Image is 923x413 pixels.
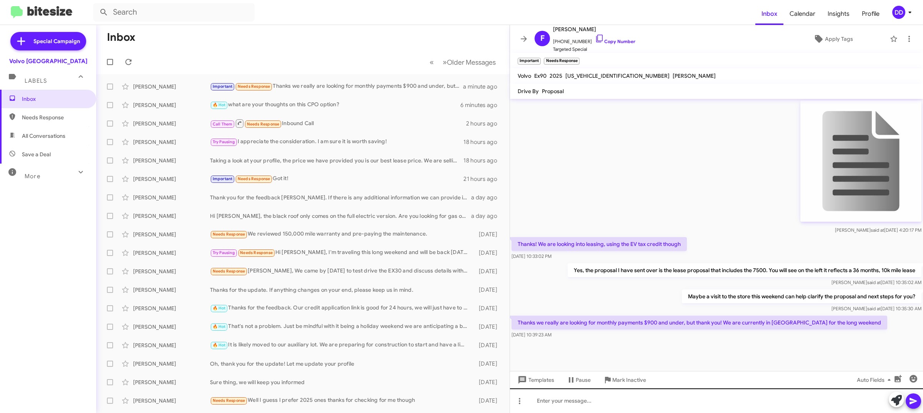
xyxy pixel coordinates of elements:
[210,396,471,405] div: Well I guess I prefer 2025 ones thanks for checking for me though
[565,72,670,79] span: [US_VEHICLE_IDENTIFICATION_NUMBER]
[133,138,210,146] div: [PERSON_NAME]
[471,378,503,386] div: [DATE]
[886,6,915,19] button: DD
[107,31,135,43] h1: Inbox
[755,3,783,25] a: Inbox
[871,227,884,233] span: said at
[595,38,635,44] a: Copy Number
[25,173,40,180] span: More
[430,57,434,67] span: «
[673,72,716,79] span: [PERSON_NAME]
[93,3,255,22] input: Search
[133,249,210,257] div: [PERSON_NAME]
[213,176,233,181] span: Important
[511,332,551,338] span: [DATE] 10:39:23 AM
[463,138,503,146] div: 18 hours ago
[460,101,503,109] div: 6 minutes ago
[471,360,503,368] div: [DATE]
[210,174,463,183] div: Got it!
[240,250,273,255] span: Needs Response
[210,230,471,239] div: We reviewed 150,000 mile warranty and pre-paying the maintenance.
[22,95,87,103] span: Inbox
[463,157,503,164] div: 18 hours ago
[438,54,500,70] button: Next
[210,137,463,146] div: I appreciate the consideration. I am sure it is worth saving!
[447,58,496,67] span: Older Messages
[210,360,471,368] div: Oh, thank you for the update! Let me update your profile
[510,373,560,387] button: Templates
[471,323,503,331] div: [DATE]
[597,373,652,387] button: Mark Inactive
[133,194,210,201] div: [PERSON_NAME]
[133,120,210,127] div: [PERSON_NAME]
[466,120,503,127] div: 2 hours ago
[542,88,564,95] span: Proposal
[831,279,921,285] span: [PERSON_NAME] [DATE] 10:35:02 AM
[133,304,210,312] div: [PERSON_NAME]
[511,237,687,251] p: Thanks! We are looking into leasing, using the EV tax credit though
[463,175,503,183] div: 21 hours ago
[425,54,500,70] nav: Page navigation example
[576,373,591,387] span: Pause
[213,343,226,348] span: 🔥 Hot
[213,250,235,255] span: Try Pausing
[22,132,65,140] span: All Conversations
[534,72,546,79] span: Ex90
[518,88,539,95] span: Drive By
[133,231,210,238] div: [PERSON_NAME]
[471,231,503,238] div: [DATE]
[682,289,921,303] p: Maybe a visit to the store this weekend can help clarify the proposal and next steps for you?
[238,84,270,89] span: Needs Response
[210,212,471,220] div: Hi [PERSON_NAME], the black roof only comes on the full electric version. Are you looking for gas...
[560,373,597,387] button: Pause
[867,306,881,311] span: said at
[471,397,503,405] div: [DATE]
[22,150,51,158] span: Save a Deal
[213,84,233,89] span: Important
[213,102,226,107] span: 🔥 Hot
[210,194,471,201] div: Thank you for the feedback [PERSON_NAME]. If there is any additional information we can provide i...
[133,175,210,183] div: [PERSON_NAME]
[553,34,635,45] span: [PHONE_NUMBER]
[133,101,210,109] div: [PERSON_NAME]
[471,304,503,312] div: [DATE]
[133,268,210,275] div: [PERSON_NAME]
[831,306,921,311] span: [PERSON_NAME] [DATE] 10:35:30 AM
[210,157,463,164] div: Taking a look at your profile, the price we have provided you is our best lease price. We are sel...
[213,398,245,403] span: Needs Response
[550,72,562,79] span: 2025
[133,360,210,368] div: [PERSON_NAME]
[210,304,471,313] div: Thanks for the feedback. Our credit application link is good for 24 hours, we will just have to r...
[516,373,554,387] span: Templates
[821,3,856,25] a: Insights
[544,58,579,65] small: Needs Response
[511,253,551,259] span: [DATE] 10:33:02 PM
[213,122,233,127] span: Call Them
[210,100,460,109] div: what are your thoughts on this CPO option?
[856,3,886,25] span: Profile
[471,194,503,201] div: a day ago
[425,54,438,70] button: Previous
[213,232,245,237] span: Needs Response
[780,32,886,46] button: Apply Tags
[133,323,210,331] div: [PERSON_NAME]
[22,114,87,121] span: Needs Response
[133,83,210,90] div: [PERSON_NAME]
[471,341,503,349] div: [DATE]
[213,269,245,274] span: Needs Response
[867,279,881,285] span: said at
[238,176,270,181] span: Needs Response
[210,378,471,386] div: Sure thing, we will keep you informed
[553,25,635,34] span: [PERSON_NAME]
[471,268,503,275] div: [DATE]
[783,3,821,25] a: Calendar
[851,373,900,387] button: Auto Fields
[133,286,210,294] div: [PERSON_NAME]
[471,249,503,257] div: [DATE]
[213,324,226,329] span: 🔥 Hot
[463,83,503,90] div: a minute ago
[612,373,646,387] span: Mark Inactive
